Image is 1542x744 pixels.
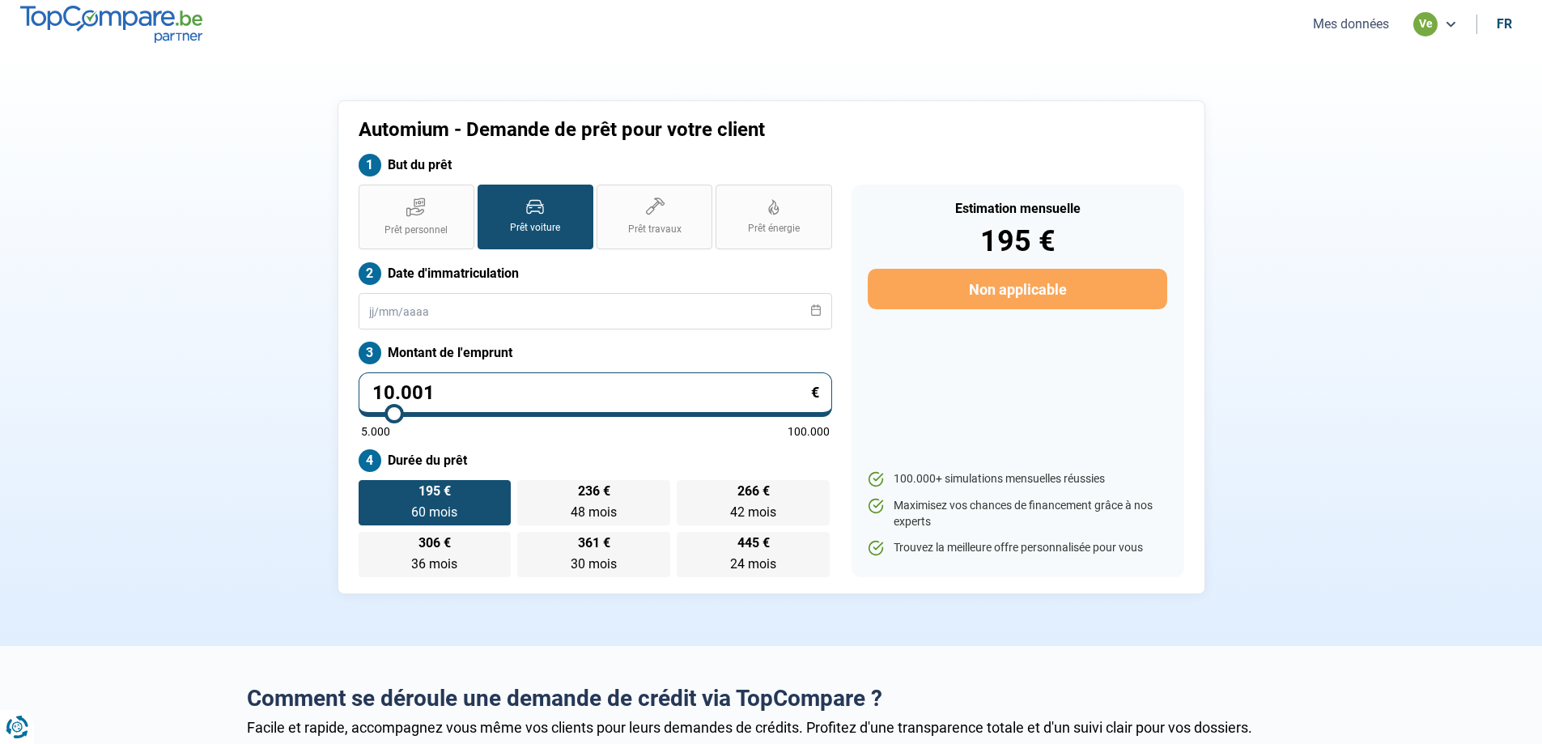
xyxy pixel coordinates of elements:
[359,449,832,472] label: Durée du prêt
[868,202,1166,215] div: Estimation mensuelle
[868,498,1166,529] li: Maximisez vos chances de financement grâce à nos experts
[1413,12,1438,36] div: ve
[411,504,457,520] span: 60 mois
[788,426,830,437] span: 100.000
[628,223,682,236] span: Prêt travaux
[748,222,800,236] span: Prêt énergie
[868,227,1166,256] div: 195 €
[247,719,1296,736] div: Facile et rapide, accompagnez vous même vos clients pour leurs demandes de crédits. Profitez d'un...
[247,685,1296,712] h2: Comment se déroule une demande de crédit via TopCompare ?
[571,556,617,572] span: 30 mois
[868,269,1166,309] button: Non applicable
[384,223,448,237] span: Prêt personnel
[359,262,832,285] label: Date d'immatriculation
[359,118,973,142] h1: Automium - Demande de prêt pour votre client
[578,537,610,550] span: 361 €
[510,221,560,235] span: Prêt voiture
[418,537,451,550] span: 306 €
[571,504,617,520] span: 48 mois
[811,385,819,400] span: €
[730,556,776,572] span: 24 mois
[868,540,1166,556] li: Trouvez la meilleure offre personnalisée pour vous
[418,485,451,498] span: 195 €
[578,485,610,498] span: 236 €
[411,556,457,572] span: 36 mois
[359,293,832,329] input: jj/mm/aaaa
[1497,16,1512,32] div: fr
[1308,15,1394,32] button: Mes données
[359,342,832,364] label: Montant de l'emprunt
[737,485,770,498] span: 266 €
[737,537,770,550] span: 445 €
[868,471,1166,487] li: 100.000+ simulations mensuelles réussies
[361,426,390,437] span: 5.000
[20,6,202,42] img: TopCompare.be
[359,154,832,176] label: But du prêt
[730,504,776,520] span: 42 mois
